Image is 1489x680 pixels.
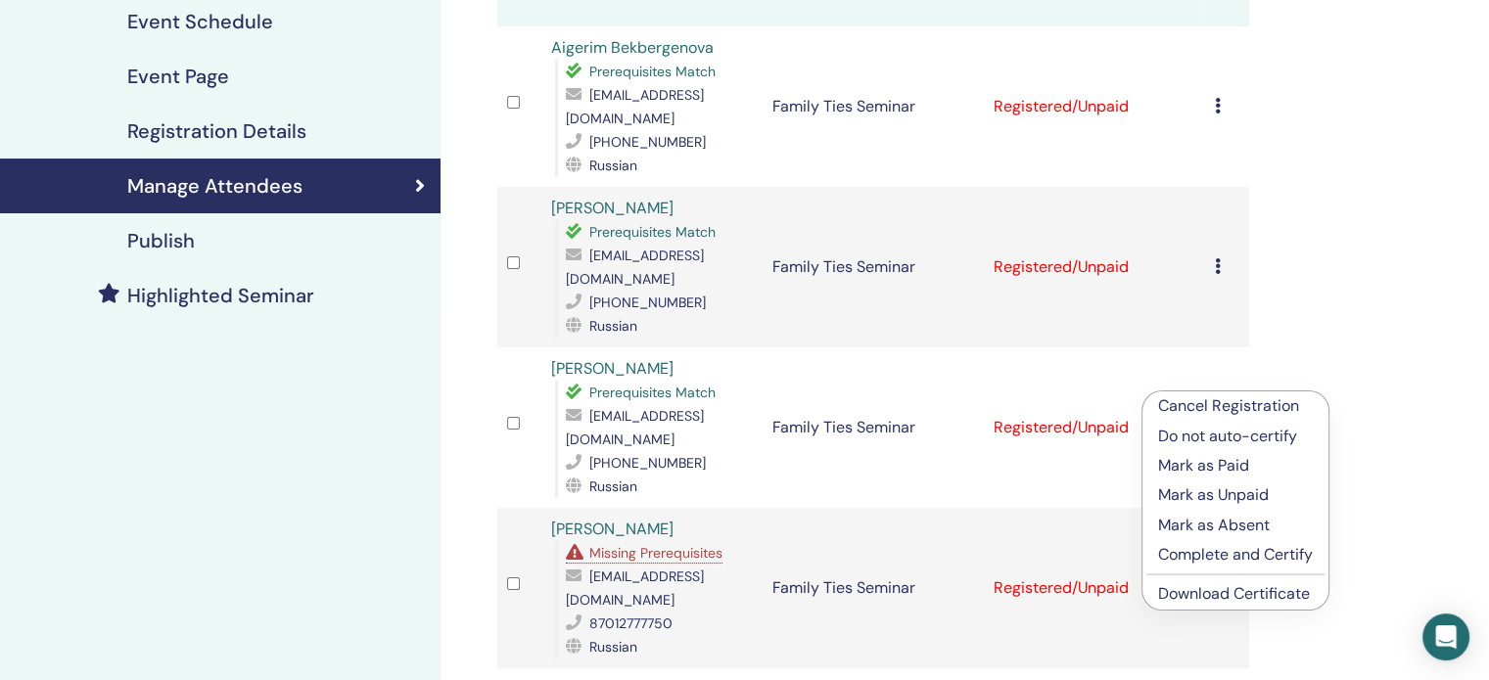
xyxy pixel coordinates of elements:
[589,614,673,632] span: 87012777750
[551,519,674,539] a: [PERSON_NAME]
[566,86,704,127] span: [EMAIL_ADDRESS][DOMAIN_NAME]
[1158,514,1313,537] p: Mark as Absent
[589,294,706,311] span: [PHONE_NUMBER]
[551,358,674,379] a: [PERSON_NAME]
[1158,583,1310,604] a: Download Certificate
[566,247,704,288] span: [EMAIL_ADDRESS][DOMAIN_NAME]
[589,638,637,656] span: Russian
[1158,425,1313,448] p: Do not auto-certify
[589,133,706,151] span: [PHONE_NUMBER]
[589,454,706,472] span: [PHONE_NUMBER]
[763,347,984,508] td: Family Ties Seminar
[566,407,704,448] span: [EMAIL_ADDRESS][DOMAIN_NAME]
[589,223,716,241] span: Prerequisites Match
[1158,483,1313,507] p: Mark as Unpaid
[763,508,984,668] td: Family Ties Seminar
[589,63,716,80] span: Prerequisites Match
[566,567,704,609] span: [EMAIL_ADDRESS][DOMAIN_NAME]
[127,65,229,88] h4: Event Page
[551,198,674,218] a: [PERSON_NAME]
[589,384,716,401] span: Prerequisites Match
[127,10,273,33] h4: Event Schedule
[551,37,714,58] a: Aigerim Bekbergenova
[127,174,302,198] h4: Manage Attendees
[1158,394,1313,418] p: Cancel Registration
[1158,543,1313,567] p: Complete and Certify
[589,317,637,335] span: Russian
[763,187,984,347] td: Family Ties Seminar
[127,119,306,143] h4: Registration Details
[589,544,722,562] span: Missing Prerequisites
[589,477,637,495] span: Russian
[589,157,637,174] span: Russian
[763,26,984,187] td: Family Ties Seminar
[1422,613,1469,660] div: Open Intercom Messenger
[127,284,314,307] h4: Highlighted Seminar
[1158,454,1313,477] p: Mark as Paid
[127,229,195,252] h4: Publish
